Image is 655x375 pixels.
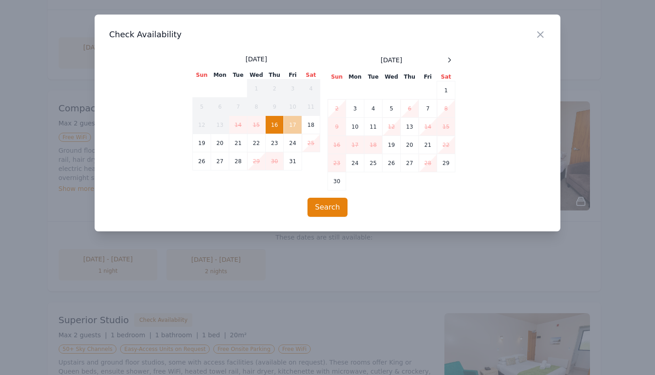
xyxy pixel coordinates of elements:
th: Fri [419,73,437,81]
th: Sun [328,73,346,81]
td: 1 [437,81,455,100]
td: 17 [346,136,364,154]
td: 1 [247,80,266,98]
td: 21 [229,134,247,152]
td: 9 [328,118,346,136]
td: 30 [266,152,284,170]
td: 4 [302,80,320,98]
td: 27 [401,154,419,172]
td: 19 [193,134,211,152]
td: 26 [193,152,211,170]
td: 21 [419,136,437,154]
td: 12 [383,118,401,136]
td: 5 [193,98,211,116]
td: 31 [284,152,302,170]
button: Search [307,198,348,217]
td: 17 [284,116,302,134]
td: 14 [229,116,247,134]
th: Wed [247,71,266,80]
td: 8 [437,100,455,118]
span: [DATE] [246,55,267,64]
td: 6 [211,98,229,116]
th: Mon [346,73,364,81]
td: 27 [211,152,229,170]
td: 9 [266,98,284,116]
td: 10 [284,98,302,116]
td: 18 [364,136,383,154]
td: 30 [328,172,346,190]
td: 25 [302,134,320,152]
td: 12 [193,116,211,134]
td: 13 [401,118,419,136]
td: 11 [302,98,320,116]
th: Tue [364,73,383,81]
td: 3 [346,100,364,118]
td: 24 [284,134,302,152]
th: Mon [211,71,229,80]
td: 16 [328,136,346,154]
td: 2 [266,80,284,98]
td: 6 [401,100,419,118]
td: 11 [364,118,383,136]
th: Sun [193,71,211,80]
td: 7 [229,98,247,116]
td: 15 [247,116,266,134]
td: 18 [302,116,320,134]
td: 14 [419,118,437,136]
td: 24 [346,154,364,172]
td: 29 [247,152,266,170]
td: 28 [419,154,437,172]
td: 4 [364,100,383,118]
h3: Check Availability [109,29,546,40]
td: 13 [211,116,229,134]
td: 23 [328,154,346,172]
td: 29 [437,154,455,172]
td: 23 [266,134,284,152]
th: Thu [266,71,284,80]
td: 20 [211,134,229,152]
td: 22 [437,136,455,154]
th: Fri [284,71,302,80]
td: 20 [401,136,419,154]
td: 22 [247,134,266,152]
td: 26 [383,154,401,172]
span: [DATE] [381,55,402,65]
td: 25 [364,154,383,172]
td: 3 [284,80,302,98]
th: Tue [229,71,247,80]
td: 15 [437,118,455,136]
td: 2 [328,100,346,118]
td: 28 [229,152,247,170]
td: 19 [383,136,401,154]
th: Thu [401,73,419,81]
td: 5 [383,100,401,118]
td: 16 [266,116,284,134]
td: 8 [247,98,266,116]
td: 7 [419,100,437,118]
th: Wed [383,73,401,81]
td: 10 [346,118,364,136]
th: Sat [302,71,320,80]
th: Sat [437,73,455,81]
